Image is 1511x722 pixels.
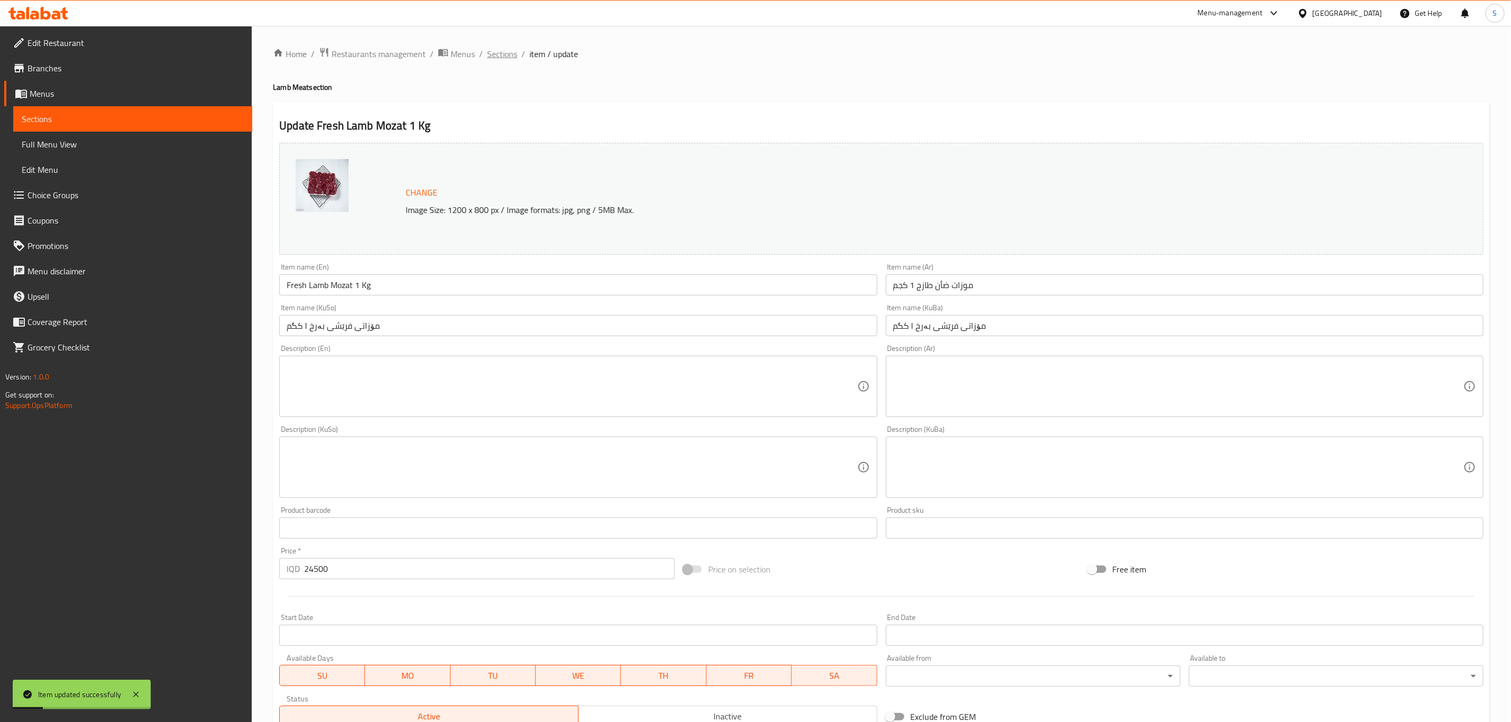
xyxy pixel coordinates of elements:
[1198,7,1263,20] div: Menu-management
[4,233,252,258] a: Promotions
[13,132,252,157] a: Full Menu View
[5,388,54,402] span: Get support on:
[401,182,442,203] button: Change
[625,668,702,683] span: TH
[279,118,1483,134] h2: Update Fresh Lamb Mozat 1 Kg
[279,315,877,336] input: Enter name KuSo
[28,214,244,227] span: Coupons
[28,62,244,75] span: Branches
[4,208,252,233] a: Coupons
[1493,7,1497,19] span: S
[30,87,244,100] span: Menus
[479,48,483,60] li: /
[304,558,675,579] input: Please enter price
[13,106,252,132] a: Sections
[22,138,244,151] span: Full Menu View
[279,517,877,539] input: Please enter product barcode
[38,689,121,700] div: Item updated successfully
[279,665,365,686] button: SU
[28,239,244,252] span: Promotions
[28,189,244,201] span: Choice Groups
[455,668,532,683] span: TU
[273,47,1490,61] nav: breadcrumb
[287,562,300,575] p: IQD
[401,203,1280,216] p: Image Size: 1200 x 800 px / Image formats: jpg, png / 5MB Max.
[886,517,1483,539] input: Please enter product sku
[540,668,617,683] span: WE
[430,48,434,60] li: /
[4,284,252,309] a: Upsell
[1313,7,1382,19] div: [GEOGRAPHIC_DATA]
[4,258,252,284] a: Menu disclaimer
[487,48,517,60] a: Sections
[33,370,49,384] span: 1.0.0
[369,668,446,683] span: MO
[1113,563,1147,576] span: Free item
[273,82,1490,92] h4: Lamb Meat section
[451,665,536,686] button: TU
[4,81,252,106] a: Menus
[708,563,771,576] span: Price on selection
[273,48,307,60] a: Home
[451,48,475,60] span: Menus
[886,665,1180,687] div: ​
[521,48,525,60] li: /
[4,309,252,335] a: Coverage Report
[711,668,787,683] span: FR
[332,48,426,60] span: Restaurants management
[406,185,437,200] span: Change
[796,668,873,683] span: SA
[22,163,244,176] span: Edit Menu
[5,370,31,384] span: Version:
[792,665,877,686] button: SA
[1189,665,1483,687] div: ​
[4,55,252,81] a: Branches
[886,315,1483,336] input: Enter name KuBa
[886,274,1483,295] input: Enter name Ar
[5,399,72,412] a: Support.OpsPlatform
[438,47,475,61] a: Menus
[28,316,244,328] span: Coverage Report
[529,48,578,60] span: item / update
[621,665,706,686] button: TH
[319,47,426,61] a: Restaurants management
[296,159,349,212] img: Qasab_Sarwaran_Lamb_Mozat638899856746322802.jpg
[536,665,621,686] button: WE
[22,113,244,125] span: Sections
[311,48,315,60] li: /
[279,274,877,295] input: Enter name En
[365,665,450,686] button: MO
[4,182,252,208] a: Choice Groups
[13,157,252,182] a: Edit Menu
[4,30,252,55] a: Edit Restaurant
[707,665,792,686] button: FR
[4,335,252,360] a: Grocery Checklist
[28,341,244,354] span: Grocery Checklist
[28,265,244,277] span: Menu disclaimer
[28,290,244,303] span: Upsell
[28,36,244,49] span: Edit Restaurant
[284,668,361,683] span: SU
